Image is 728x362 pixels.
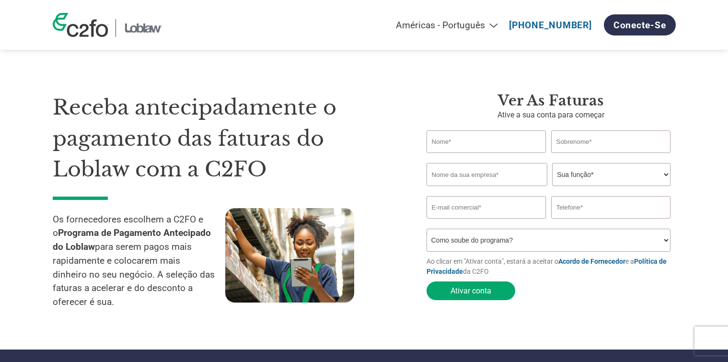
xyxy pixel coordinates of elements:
input: Invalid Email format [427,196,546,219]
div: Inavlid Email Address [427,220,546,225]
input: Sobrenome* [551,130,671,153]
p: Os fornecedores escolhem a C2FO e o para serem pagos mais rapidamente e colocarem mais dinheiro n... [53,213,225,310]
div: Invalid last name or last name is too long [551,154,671,159]
input: Nome* [427,130,546,153]
select: Title/Role [552,163,670,186]
p: Ao clicar em "Ativar conta", estará a aceitar o e a da C2FO [427,257,676,277]
strong: Programa de Pagamento Antecipado do Loblaw [53,227,211,252]
button: Ativar conta [427,281,515,300]
img: c2fo logo [53,13,108,37]
p: Ative a sua conta para começar [427,109,676,121]
div: Invalid first name or first name is too long [427,154,546,159]
input: Telefone* [551,196,671,219]
div: Invalid company name or company name is too long [427,187,671,192]
div: Inavlid Phone Number [551,220,671,225]
img: Loblaw [123,19,164,37]
h1: Receba antecipadamente o pagamento das faturas do Loblaw com a C2FO [53,92,398,185]
a: Acordo de Fornecedor [558,257,625,265]
input: Nome da sua empresa* [427,163,547,186]
a: Conecte-se [604,14,676,35]
img: supply chain worker [225,208,354,303]
h3: Ver as faturas [427,92,676,109]
a: [PHONE_NUMBER] [509,20,592,31]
